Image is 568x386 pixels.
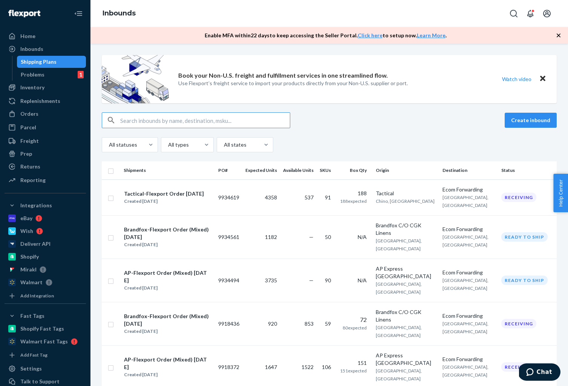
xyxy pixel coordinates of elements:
[358,234,367,240] span: N/A
[5,43,86,55] a: Inbounds
[322,364,331,370] span: 106
[442,312,495,320] div: Ecom Forwarding
[215,302,242,345] td: 9918436
[376,281,422,295] span: [GEOGRAPHIC_DATA], [GEOGRAPHIC_DATA]
[340,368,367,374] span: 151 expected
[121,161,215,179] th: Shipments
[553,174,568,212] button: Help Center
[20,266,37,273] div: Mirakl
[5,291,86,300] a: Add Integration
[17,56,86,68] a: Shipping Plans
[20,97,60,105] div: Replenishments
[280,161,317,179] th: Available Units
[17,69,86,81] a: Problems1
[178,71,388,80] p: Book your Non-U.S. freight and fulfillment services in one streamlined flow.
[5,263,86,276] a: Mirakl
[505,113,557,128] button: Create inbound
[302,364,314,370] span: 1522
[103,9,136,17] a: Inbounds
[506,6,521,21] button: Open Search Box
[519,363,560,382] iframe: Opens a widget where you can chat to one of our agents
[20,293,54,299] div: Add Integration
[20,352,47,358] div: Add Fast Tag
[20,253,39,260] div: Shopify
[20,279,43,286] div: Walmart
[20,312,44,320] div: Fast Tags
[20,32,35,40] div: Home
[442,364,488,378] span: [GEOGRAPHIC_DATA], [GEOGRAPHIC_DATA]
[124,328,212,335] div: Created [DATE]
[501,232,548,242] div: Ready to ship
[501,362,536,372] div: Receiving
[325,320,331,327] span: 59
[124,284,212,292] div: Created [DATE]
[340,359,367,367] div: 151
[309,234,314,240] span: —
[5,212,86,224] a: eBay
[442,234,488,248] span: [GEOGRAPHIC_DATA], [GEOGRAPHIC_DATA]
[20,176,46,184] div: Reporting
[376,368,422,381] span: [GEOGRAPHIC_DATA], [GEOGRAPHIC_DATA]
[497,74,536,84] button: Watch video
[178,80,408,87] p: Use Flexport’s freight service to import your products directly from your Non-U.S. supplier or port.
[20,365,42,372] div: Settings
[20,202,52,209] div: Integrations
[215,215,242,259] td: 9934561
[5,30,86,42] a: Home
[340,190,367,197] div: 188
[5,351,86,360] a: Add Fast Tag
[442,195,488,208] span: [GEOGRAPHIC_DATA], [GEOGRAPHIC_DATA]
[376,308,436,323] div: Brandfox C/O CGK Linens
[376,325,422,338] span: [GEOGRAPHIC_DATA], [GEOGRAPHIC_DATA]
[376,198,435,204] span: Chino, [GEOGRAPHIC_DATA]
[20,338,68,345] div: Walmart Fast Tags
[124,371,212,378] div: Created [DATE]
[376,238,422,251] span: [GEOGRAPHIC_DATA], [GEOGRAPHIC_DATA]
[124,241,212,248] div: Created [DATE]
[215,161,242,179] th: PO#
[167,141,168,149] input: All types
[5,161,86,173] a: Returns
[305,194,314,201] span: 537
[539,6,554,21] button: Open account menu
[265,277,277,283] span: 3735
[358,32,383,38] a: Click here
[71,6,86,21] button: Close Navigation
[5,81,86,93] a: Inventory
[242,161,280,179] th: Expected Units
[20,137,39,145] div: Freight
[124,190,204,198] div: Tactical-Flexport Order [DATE]
[498,161,557,179] th: Status
[5,199,86,211] button: Integrations
[325,277,331,283] span: 90
[501,276,548,285] div: Ready to ship
[442,225,495,233] div: Ecom Forwarding
[215,259,242,302] td: 9934494
[124,226,212,241] div: Brandfox-Flexport Order (Mixed) [DATE]
[124,198,204,205] div: Created [DATE]
[523,6,538,21] button: Open notifications
[5,276,86,288] a: Walmart
[20,378,60,385] div: Talk to Support
[376,190,436,197] div: Tactical
[5,95,86,107] a: Replenishments
[325,234,331,240] span: 50
[5,108,86,120] a: Orders
[124,312,212,328] div: Brandfox-Flexport Order (Mixed) [DATE]
[20,214,32,222] div: eBay
[5,148,86,160] a: Prep
[265,194,277,201] span: 4358
[358,277,367,283] span: N/A
[337,161,373,179] th: Box Qty
[442,277,488,291] span: [GEOGRAPHIC_DATA], [GEOGRAPHIC_DATA]
[5,238,86,250] a: Deliverr API
[20,124,36,131] div: Parcel
[5,323,86,335] a: Shopify Fast Tags
[5,174,86,186] a: Reporting
[215,179,242,215] td: 9934619
[376,265,436,280] div: AP Express [GEOGRAPHIC_DATA]
[20,240,51,248] div: Deliverr API
[124,269,212,284] div: AP-Flexport Order (Mixed) [DATE]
